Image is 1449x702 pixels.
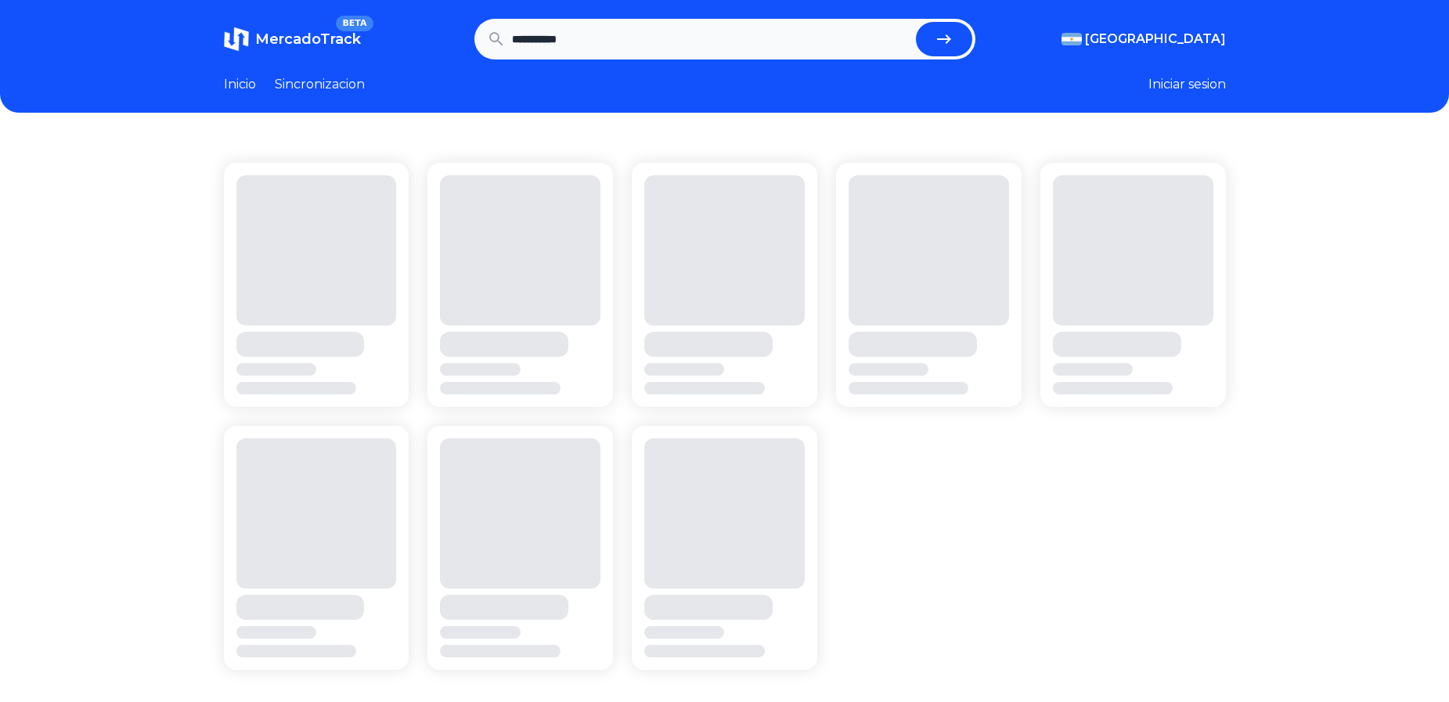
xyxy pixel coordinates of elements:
a: MercadoTrackBETA [224,27,361,52]
span: MercadoTrack [255,31,361,48]
img: Argentina [1062,33,1082,45]
a: Sincronizacion [275,75,365,94]
span: BETA [336,16,373,31]
button: [GEOGRAPHIC_DATA] [1062,30,1226,49]
button: Iniciar sesion [1148,75,1226,94]
span: [GEOGRAPHIC_DATA] [1085,30,1226,49]
a: Inicio [224,75,256,94]
img: MercadoTrack [224,27,249,52]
